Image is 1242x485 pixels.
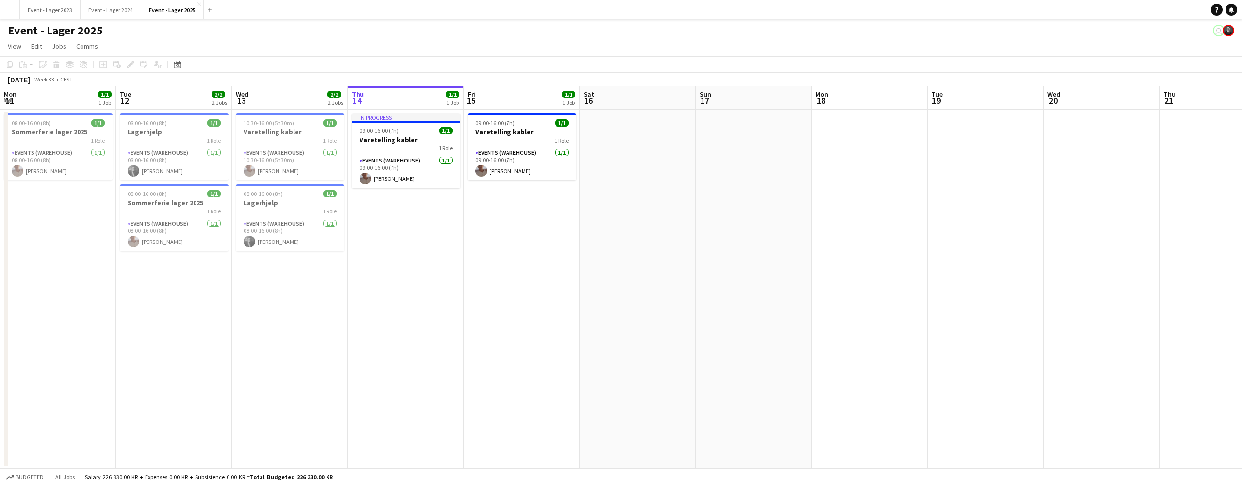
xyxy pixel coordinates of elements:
span: 15 [466,95,475,106]
h3: Varetelling kabler [468,128,576,136]
span: 1 Role [323,208,337,215]
span: 08:00-16:00 (8h) [12,119,51,127]
app-card-role: Events (Warehouse)1/110:30-16:00 (5h30m)[PERSON_NAME] [236,147,344,180]
span: 1/1 [91,119,105,127]
span: Mon [4,90,16,98]
div: 1 Job [98,99,111,106]
app-card-role: Events (Warehouse)1/108:00-16:00 (8h)[PERSON_NAME] [4,147,113,180]
div: CEST [60,76,73,83]
span: 1/1 [562,91,575,98]
a: View [4,40,25,52]
h3: Lagerhjelp [120,128,229,136]
a: Jobs [48,40,70,52]
span: Fri [468,90,475,98]
span: 1/1 [446,91,459,98]
app-job-card: 08:00-16:00 (8h)1/1Sommerferie lager 20251 RoleEvents (Warehouse)1/108:00-16:00 (8h)[PERSON_NAME] [4,113,113,180]
app-job-card: 08:00-16:00 (8h)1/1Sommerferie lager 20251 RoleEvents (Warehouse)1/108:00-16:00 (8h)[PERSON_NAME] [120,184,229,251]
button: Event - Lager 2024 [81,0,141,19]
app-job-card: In progress09:00-16:00 (7h)1/1Varetelling kabler1 RoleEvents (Warehouse)1/109:00-16:00 (7h)[PERSO... [352,113,460,188]
span: 14 [350,95,364,106]
h1: Event - Lager 2025 [8,23,103,38]
app-job-card: 08:00-16:00 (8h)1/1Lagerhjelp1 RoleEvents (Warehouse)1/108:00-16:00 (8h)[PERSON_NAME] [236,184,344,251]
span: 11 [2,95,16,106]
div: Salary 226 330.00 KR + Expenses 0.00 KR + Subsistence 0.00 KR = [85,473,333,481]
div: [DATE] [8,75,30,84]
div: 1 Job [562,99,575,106]
span: 1 Role [323,137,337,144]
span: 2/2 [327,91,341,98]
span: 18 [814,95,828,106]
span: 1/1 [207,190,221,197]
span: 08:00-16:00 (8h) [128,119,167,127]
button: Event - Lager 2025 [141,0,204,19]
span: Budgeted [16,474,44,481]
span: 1/1 [439,127,453,134]
h3: Varetelling kabler [236,128,344,136]
app-job-card: 10:30-16:00 (5h30m)1/1Varetelling kabler1 RoleEvents (Warehouse)1/110:30-16:00 (5h30m)[PERSON_NAME] [236,113,344,180]
button: Budgeted [5,472,45,483]
div: 1 Job [446,99,459,106]
app-card-role: Events (Warehouse)1/108:00-16:00 (8h)[PERSON_NAME] [120,218,229,251]
span: 1/1 [98,91,112,98]
div: 2 Jobs [212,99,227,106]
app-user-avatar: Toro Andersen [1213,25,1225,36]
button: Event - Lager 2023 [20,0,81,19]
span: 1/1 [555,119,569,127]
span: 13 [234,95,248,106]
span: 1/1 [323,119,337,127]
span: 17 [698,95,711,106]
span: 1 Role [439,145,453,152]
a: Comms [72,40,102,52]
span: 16 [582,95,594,106]
h3: Sommerferie lager 2025 [4,128,113,136]
span: 1 Role [207,208,221,215]
span: Tue [120,90,131,98]
span: Sun [700,90,711,98]
span: 1/1 [207,119,221,127]
span: 1 Role [207,137,221,144]
div: In progress [352,113,460,121]
app-user-avatar: Kemal Buljubasic [1223,25,1234,36]
span: View [8,42,21,50]
span: Tue [931,90,943,98]
div: 2 Jobs [328,99,343,106]
span: 2/2 [212,91,225,98]
span: 09:00-16:00 (7h) [360,127,399,134]
span: Jobs [52,42,66,50]
app-job-card: 08:00-16:00 (8h)1/1Lagerhjelp1 RoleEvents (Warehouse)1/108:00-16:00 (8h)[PERSON_NAME] [120,113,229,180]
h3: Varetelling kabler [352,135,460,144]
span: 1/1 [323,190,337,197]
span: Week 33 [32,76,56,83]
app-card-role: Events (Warehouse)1/108:00-16:00 (8h)[PERSON_NAME] [120,147,229,180]
app-card-role: Events (Warehouse)1/109:00-16:00 (7h)[PERSON_NAME] [468,147,576,180]
app-job-card: 09:00-16:00 (7h)1/1Varetelling kabler1 RoleEvents (Warehouse)1/109:00-16:00 (7h)[PERSON_NAME] [468,113,576,180]
span: Thu [1163,90,1176,98]
span: 20 [1046,95,1060,106]
span: 21 [1162,95,1176,106]
span: 12 [118,95,131,106]
span: Thu [352,90,364,98]
span: Edit [31,42,42,50]
span: 08:00-16:00 (8h) [128,190,167,197]
span: 1 Role [91,137,105,144]
span: 09:00-16:00 (7h) [475,119,515,127]
span: Wed [1047,90,1060,98]
app-card-role: Events (Warehouse)1/109:00-16:00 (7h)[PERSON_NAME] [352,155,460,188]
span: 08:00-16:00 (8h) [244,190,283,197]
span: 19 [930,95,943,106]
h3: Sommerferie lager 2025 [120,198,229,207]
app-card-role: Events (Warehouse)1/108:00-16:00 (8h)[PERSON_NAME] [236,218,344,251]
span: Comms [76,42,98,50]
span: 10:30-16:00 (5h30m) [244,119,294,127]
span: Sat [584,90,594,98]
span: Wed [236,90,248,98]
a: Edit [27,40,46,52]
span: 1 Role [555,137,569,144]
span: All jobs [53,473,77,481]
